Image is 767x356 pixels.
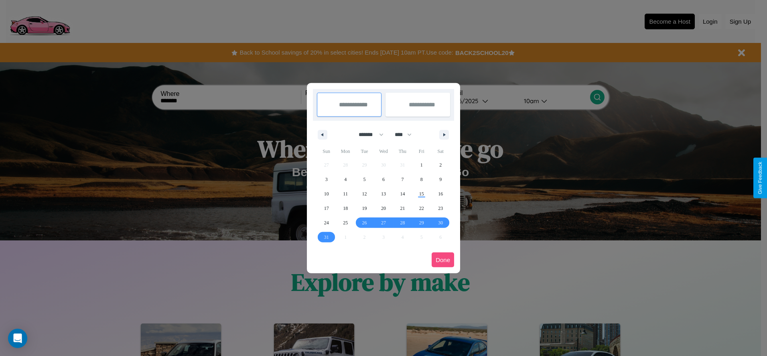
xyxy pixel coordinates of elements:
button: 12 [355,187,374,201]
span: 12 [362,187,367,201]
button: 2 [431,158,450,172]
button: 30 [431,216,450,230]
button: 15 [412,187,431,201]
button: 1 [412,158,431,172]
span: Thu [393,145,412,158]
span: 19 [362,201,367,216]
span: Wed [374,145,393,158]
button: 27 [374,216,393,230]
span: 11 [343,187,348,201]
span: 29 [419,216,424,230]
span: 1 [420,158,423,172]
span: 10 [324,187,329,201]
button: 6 [374,172,393,187]
span: 6 [382,172,385,187]
button: 24 [317,216,336,230]
span: 7 [401,172,404,187]
button: 11 [336,187,355,201]
div: Give Feedback [757,162,763,194]
span: 27 [381,216,386,230]
button: 10 [317,187,336,201]
span: Sun [317,145,336,158]
button: 14 [393,187,412,201]
span: 14 [400,187,405,201]
button: 31 [317,230,336,244]
button: 9 [431,172,450,187]
button: 16 [431,187,450,201]
span: 4 [344,172,347,187]
span: 22 [419,201,424,216]
span: 5 [363,172,366,187]
button: 26 [355,216,374,230]
button: 5 [355,172,374,187]
span: 17 [324,201,329,216]
span: Tue [355,145,374,158]
button: Done [432,252,454,267]
button: 19 [355,201,374,216]
span: Sat [431,145,450,158]
span: 15 [419,187,424,201]
span: Fri [412,145,431,158]
span: 13 [381,187,386,201]
span: 21 [400,201,405,216]
span: 23 [438,201,443,216]
button: 20 [374,201,393,216]
button: 18 [336,201,355,216]
span: 18 [343,201,348,216]
button: 3 [317,172,336,187]
button: 8 [412,172,431,187]
span: 3 [325,172,328,187]
span: Mon [336,145,355,158]
span: 9 [439,172,442,187]
div: Open Intercom Messenger [8,329,27,348]
span: 28 [400,216,405,230]
button: 13 [374,187,393,201]
button: 4 [336,172,355,187]
span: 25 [343,216,348,230]
button: 7 [393,172,412,187]
span: 26 [362,216,367,230]
button: 17 [317,201,336,216]
button: 29 [412,216,431,230]
span: 20 [381,201,386,216]
span: 24 [324,216,329,230]
span: 2 [439,158,442,172]
span: 8 [420,172,423,187]
span: 16 [438,187,443,201]
button: 22 [412,201,431,216]
button: 23 [431,201,450,216]
button: 25 [336,216,355,230]
span: 30 [438,216,443,230]
button: 28 [393,216,412,230]
button: 21 [393,201,412,216]
span: 31 [324,230,329,244]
